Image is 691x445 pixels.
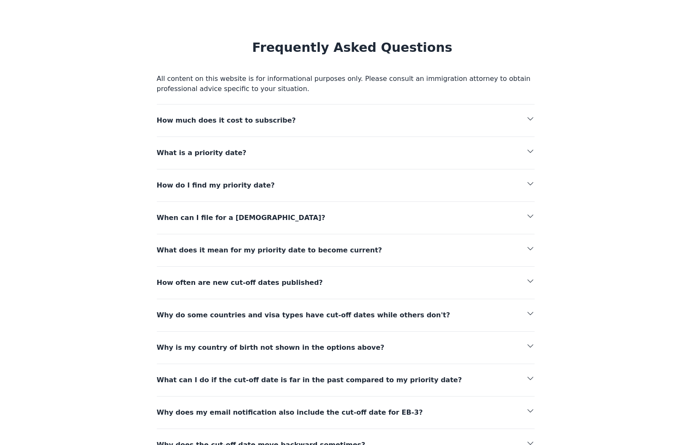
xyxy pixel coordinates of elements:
button: How often are new cut-off dates published? [157,267,535,289]
span: What does it mean for my priority date to become current? [157,244,472,256]
p: All content on this website is for informational purposes only. Please consult an immigration att... [157,74,535,94]
span: Why does my email notification also include the cut-off date for EB-3? [157,407,472,418]
button: What can I do if the cut-off date is far in the past compared to my priority date? [157,364,535,386]
h2: Frequently Asked Questions [116,40,575,57]
button: Why do some countries and visa types have cut-off dates while others don't? [157,299,535,321]
button: How much does it cost to subscribe? [157,105,535,126]
span: What can I do if the cut-off date is far in the past compared to my priority date? [157,374,472,386]
span: What is a priority date? [157,147,472,159]
button: How do I find my priority date? [157,169,535,191]
button: What is a priority date? [157,137,535,159]
button: Why does my email notification also include the cut-off date for EB-3? [157,397,535,418]
span: How do I find my priority date? [157,180,472,191]
span: How much does it cost to subscribe? [157,115,472,126]
span: Why do some countries and visa types have cut-off dates while others don't? [157,309,472,321]
button: When can I file for a [DEMOGRAPHIC_DATA]? [157,202,535,224]
button: Why is my country of birth not shown in the options above? [157,332,535,354]
span: Why is my country of birth not shown in the options above? [157,342,472,354]
span: When can I file for a [DEMOGRAPHIC_DATA]? [157,212,472,224]
button: What does it mean for my priority date to become current? [157,234,535,256]
span: How often are new cut-off dates published? [157,277,472,289]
